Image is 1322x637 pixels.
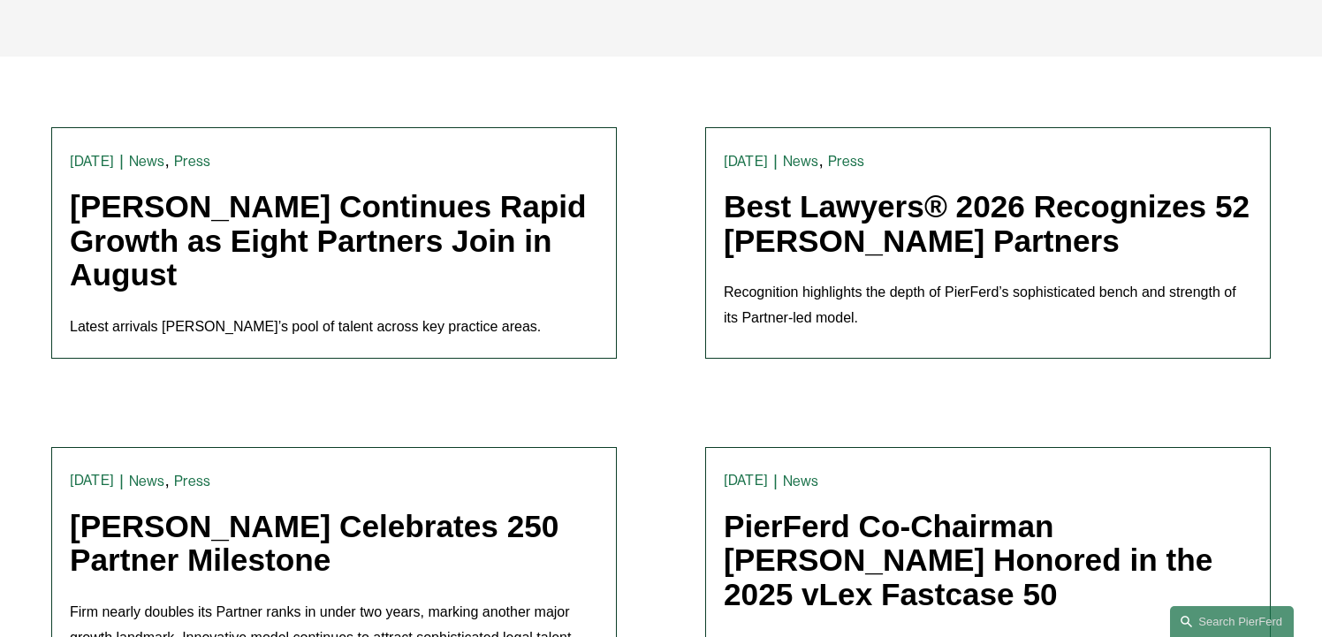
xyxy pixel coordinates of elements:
a: [PERSON_NAME] Celebrates 250 Partner Milestone [70,509,558,578]
a: News [783,473,819,489]
a: PierFerd Co-Chairman [PERSON_NAME] Honored in the 2025 vLex Fastcase 50 [724,509,1212,611]
a: Best Lawyers® 2026 Recognizes 52 [PERSON_NAME] Partners [724,189,1250,258]
a: Press [828,153,864,170]
a: Press [174,473,210,489]
time: [DATE] [724,474,768,488]
a: News [783,153,819,170]
a: Search this site [1170,606,1294,637]
a: News [129,153,165,170]
p: Latest arrivals [PERSON_NAME]’s pool of talent across key practice areas. [70,315,598,340]
time: [DATE] [70,155,114,169]
a: Press [174,153,210,170]
time: [DATE] [70,474,114,488]
p: Recognition highlights the depth of PierFerd’s sophisticated bench and strength of its Partner-le... [724,280,1252,331]
time: [DATE] [724,155,768,169]
span: , [165,151,170,170]
a: [PERSON_NAME] Continues Rapid Growth as Eight Partners Join in August [70,189,587,292]
span: , [165,471,170,489]
a: News [129,473,165,489]
span: , [819,151,824,170]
